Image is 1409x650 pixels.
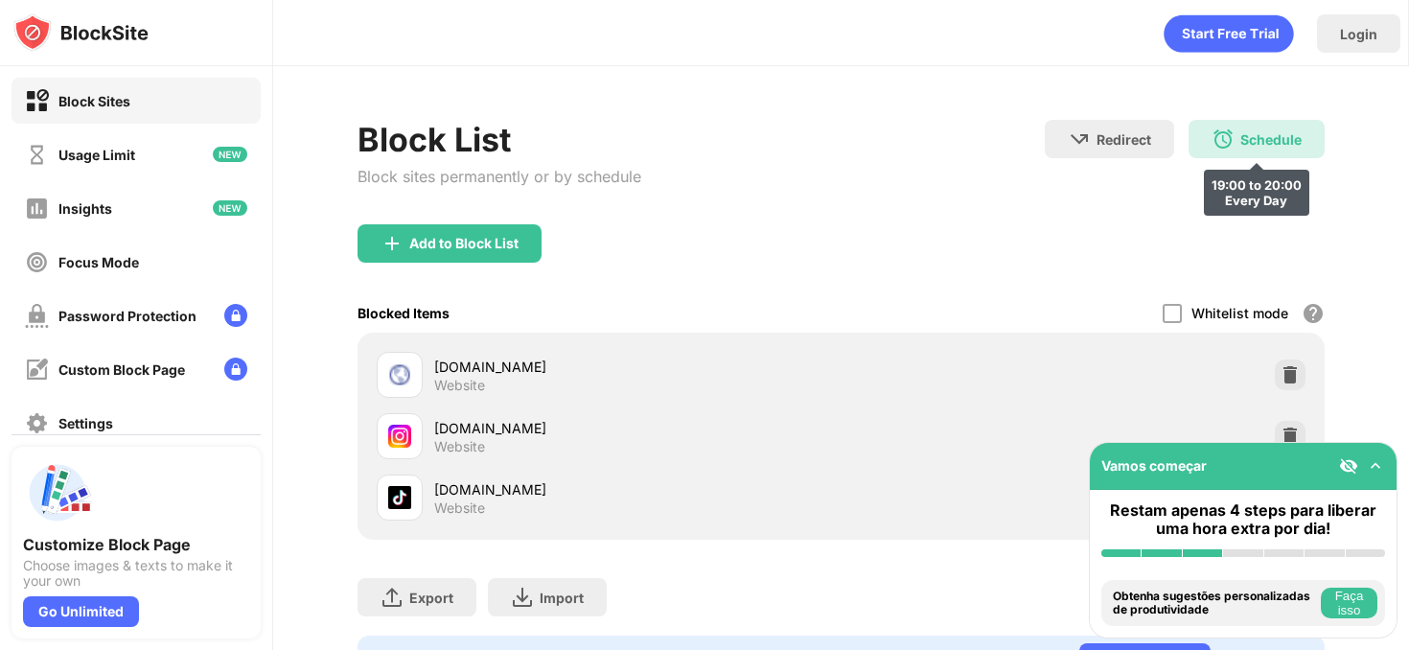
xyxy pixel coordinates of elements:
div: Settings [58,415,113,431]
img: time-usage-off.svg [25,143,49,167]
div: Login [1340,26,1377,42]
div: Insights [58,200,112,217]
div: Block Sites [58,93,130,109]
div: [DOMAIN_NAME] [434,357,841,377]
div: Restam apenas 4 steps para liberar uma hora extra por dia! [1101,501,1385,538]
img: omni-setup-toggle.svg [1366,456,1385,476]
div: Whitelist mode [1191,305,1288,321]
img: new-icon.svg [213,200,247,216]
div: Website [434,377,485,394]
button: Faça isso [1321,588,1377,618]
div: Every Day [1212,193,1302,208]
img: eye-not-visible.svg [1339,456,1358,476]
img: block-on.svg [25,89,49,113]
div: Usage Limit [58,147,135,163]
div: Redirect [1097,131,1151,148]
img: password-protection-off.svg [25,304,49,328]
img: customize-block-page-off.svg [25,358,49,382]
div: Focus Mode [58,254,139,270]
div: Obtenha sugestões personalizadas de produtividade [1113,590,1316,617]
img: new-icon.svg [213,147,247,162]
div: [DOMAIN_NAME] [434,418,841,438]
div: Vamos começar [1101,457,1207,474]
div: Add to Block List [409,236,519,251]
img: favicons [388,486,411,509]
div: Block sites permanently or by schedule [358,167,641,186]
img: insights-off.svg [25,197,49,221]
img: logo-blocksite.svg [13,13,149,52]
div: Export [409,590,453,606]
div: Block List [358,120,641,159]
img: favicons [388,425,411,448]
div: Website [434,438,485,455]
div: Customize Block Page [23,535,249,554]
div: Blocked Items [358,305,450,321]
div: Import [540,590,584,606]
img: lock-menu.svg [224,304,247,327]
img: favicons [388,363,411,386]
img: lock-menu.svg [224,358,247,381]
div: [DOMAIN_NAME] [434,479,841,499]
div: Password Protection [58,308,196,324]
div: Custom Block Page [58,361,185,378]
div: 19:00 to 20:00 [1212,177,1302,193]
div: Go Unlimited [23,596,139,627]
div: Website [434,499,485,517]
img: settings-off.svg [25,411,49,435]
img: focus-off.svg [25,250,49,274]
div: Choose images & texts to make it your own [23,558,249,589]
div: animation [1164,14,1294,53]
div: Schedule [1240,131,1302,148]
img: push-custom-page.svg [23,458,92,527]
